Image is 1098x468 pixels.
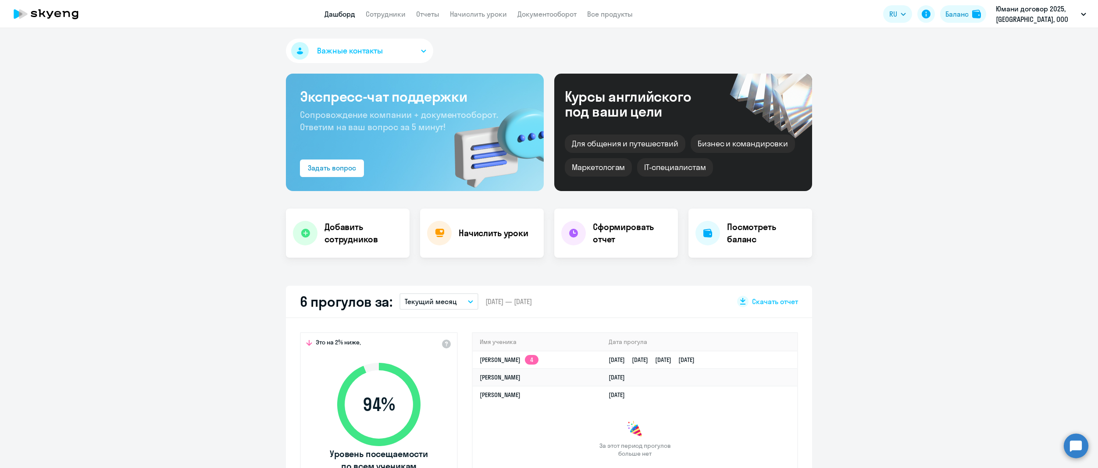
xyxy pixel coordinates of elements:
[442,92,544,191] img: bg-img
[480,373,520,381] a: [PERSON_NAME]
[587,10,633,18] a: Все продукты
[328,394,429,415] span: 94 %
[480,356,538,364] a: [PERSON_NAME]4
[727,221,805,245] h4: Посмотреть баланс
[300,88,530,105] h3: Экспресс-чат поддержки
[991,4,1091,25] button: Юмани договор 2025, [GEOGRAPHIC_DATA], ООО НКО
[459,227,528,239] h4: Начислить уроки
[525,355,538,365] app-skyeng-badge: 4
[480,391,520,399] a: [PERSON_NAME]
[940,5,986,23] button: Балансbalance
[324,10,355,18] a: Дашборд
[300,109,498,132] span: Сопровождение компании + документооборот. Ответим на ваш вопрос за 5 минут!
[485,297,532,306] span: [DATE] — [DATE]
[609,356,702,364] a: [DATE][DATE][DATE][DATE]
[300,293,392,310] h2: 6 прогулов за:
[416,10,439,18] a: Отчеты
[517,10,577,18] a: Документооборот
[565,135,685,153] div: Для общения и путешествий
[450,10,507,18] a: Начислить уроки
[300,160,364,177] button: Задать вопрос
[405,296,457,307] p: Текущий месяц
[565,89,715,119] div: Курсы английского под ваши цели
[945,9,969,19] div: Баланс
[626,421,644,438] img: congrats
[399,293,478,310] button: Текущий месяц
[317,45,383,57] span: Важные контакты
[691,135,795,153] div: Бизнес и командировки
[565,158,632,177] div: Маркетологам
[602,333,797,351] th: Дата прогула
[593,221,671,245] h4: Сформировать отчет
[598,442,672,457] span: За этот период прогулов больше нет
[996,4,1077,25] p: Юмани договор 2025, [GEOGRAPHIC_DATA], ООО НКО
[972,10,981,18] img: balance
[366,10,406,18] a: Сотрудники
[609,391,632,399] a: [DATE]
[752,297,798,306] span: Скачать отчет
[473,333,602,351] th: Имя ученика
[889,9,897,19] span: RU
[637,158,713,177] div: IT-специалистам
[324,221,403,245] h4: Добавить сотрудников
[308,163,356,173] div: Задать вопрос
[286,39,433,63] button: Важные контакты
[316,338,361,349] span: Это на 2% ниже,
[883,5,912,23] button: RU
[609,373,632,381] a: [DATE]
